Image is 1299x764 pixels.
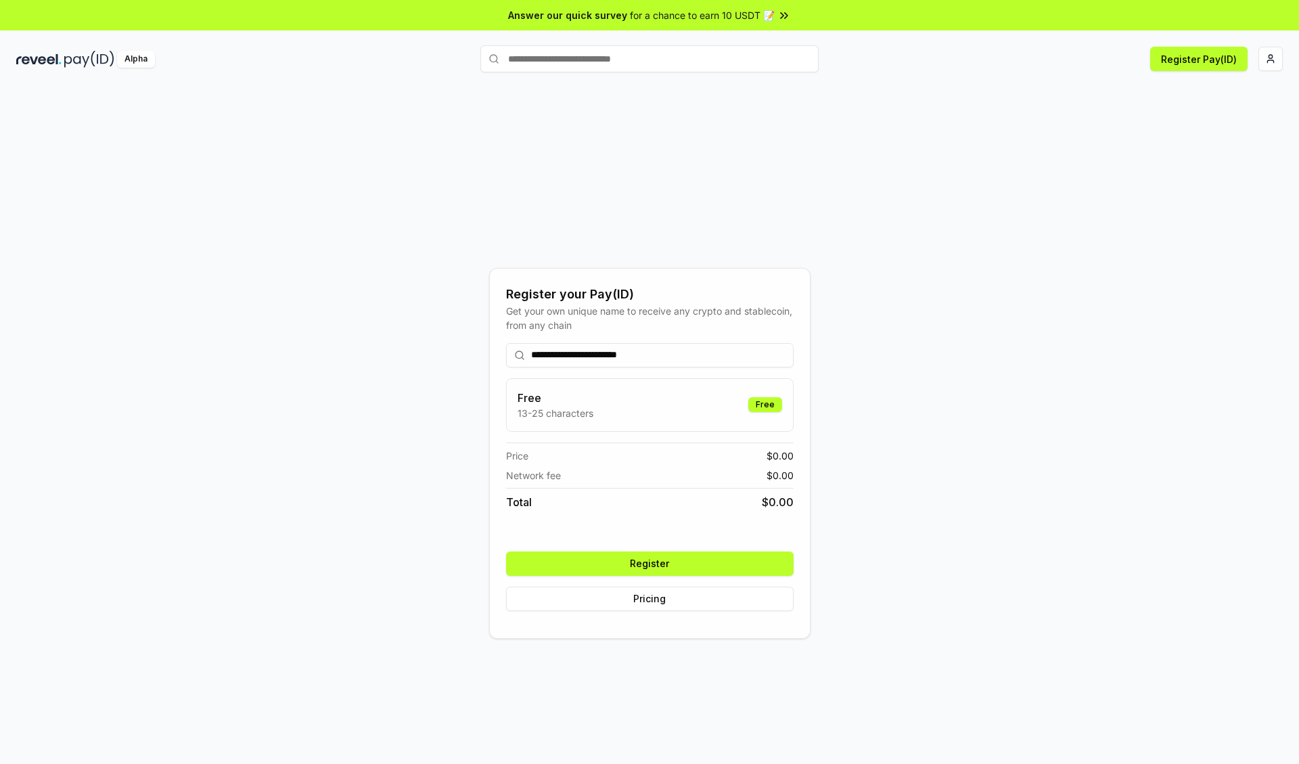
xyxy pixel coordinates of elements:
[506,449,528,463] span: Price
[117,51,155,68] div: Alpha
[16,51,62,68] img: reveel_dark
[1150,47,1248,71] button: Register Pay(ID)
[767,449,794,463] span: $ 0.00
[64,51,114,68] img: pay_id
[506,494,532,510] span: Total
[506,285,794,304] div: Register your Pay(ID)
[508,8,627,22] span: Answer our quick survey
[767,468,794,482] span: $ 0.00
[518,406,593,420] p: 13-25 characters
[506,304,794,332] div: Get your own unique name to receive any crypto and stablecoin, from any chain
[630,8,775,22] span: for a chance to earn 10 USDT 📝
[506,468,561,482] span: Network fee
[506,587,794,611] button: Pricing
[762,494,794,510] span: $ 0.00
[748,397,782,412] div: Free
[506,552,794,576] button: Register
[518,390,593,406] h3: Free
